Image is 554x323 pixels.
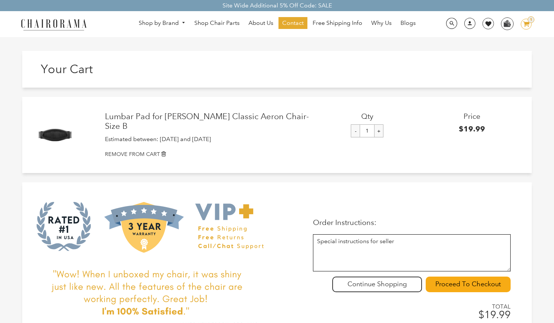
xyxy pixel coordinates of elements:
span: Shop Chair Parts [194,19,240,27]
a: Shop by Brand [135,17,189,29]
div: Continue Shopping [332,277,422,292]
h1: Your Cart [41,62,277,76]
nav: DesktopNavigation [122,17,432,31]
h3: Price [420,112,525,121]
p: Order Instructions: [313,218,511,227]
a: Free Shipping Info [309,17,366,29]
input: Proceed To Checkout [426,277,511,292]
a: Contact [278,17,307,29]
div: 1 [528,16,534,23]
a: Lumbar Pad for [PERSON_NAME] Classic Aeron Chair- Size B [105,112,314,131]
span: Why Us [371,19,392,27]
a: REMOVE FROM CART [105,150,524,158]
a: 1 [515,19,532,30]
a: About Us [245,17,277,29]
span: $19.99 [459,124,485,133]
img: chairorama [17,18,91,31]
span: Estimated between: [DATE] and [DATE] [105,136,211,143]
a: Blogs [397,17,419,29]
h3: Qty [315,112,420,121]
img: Lumbar Pad for Herman Miller Classic Aeron Chair- Size B [35,115,75,155]
span: Blogs [400,19,416,27]
span: TOTAL [475,303,511,310]
input: + [374,124,383,137]
span: Free Shipping Info [313,19,362,27]
a: Shop Chair Parts [191,17,243,29]
span: $19.99 [478,309,511,321]
input: - [351,124,360,137]
span: Contact [282,19,304,27]
img: WhatsApp_Image_2024-07-12_at_16.23.01.webp [501,18,513,29]
small: REMOVE FROM CART [105,151,160,157]
span: About Us [248,19,273,27]
a: Why Us [367,17,395,29]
